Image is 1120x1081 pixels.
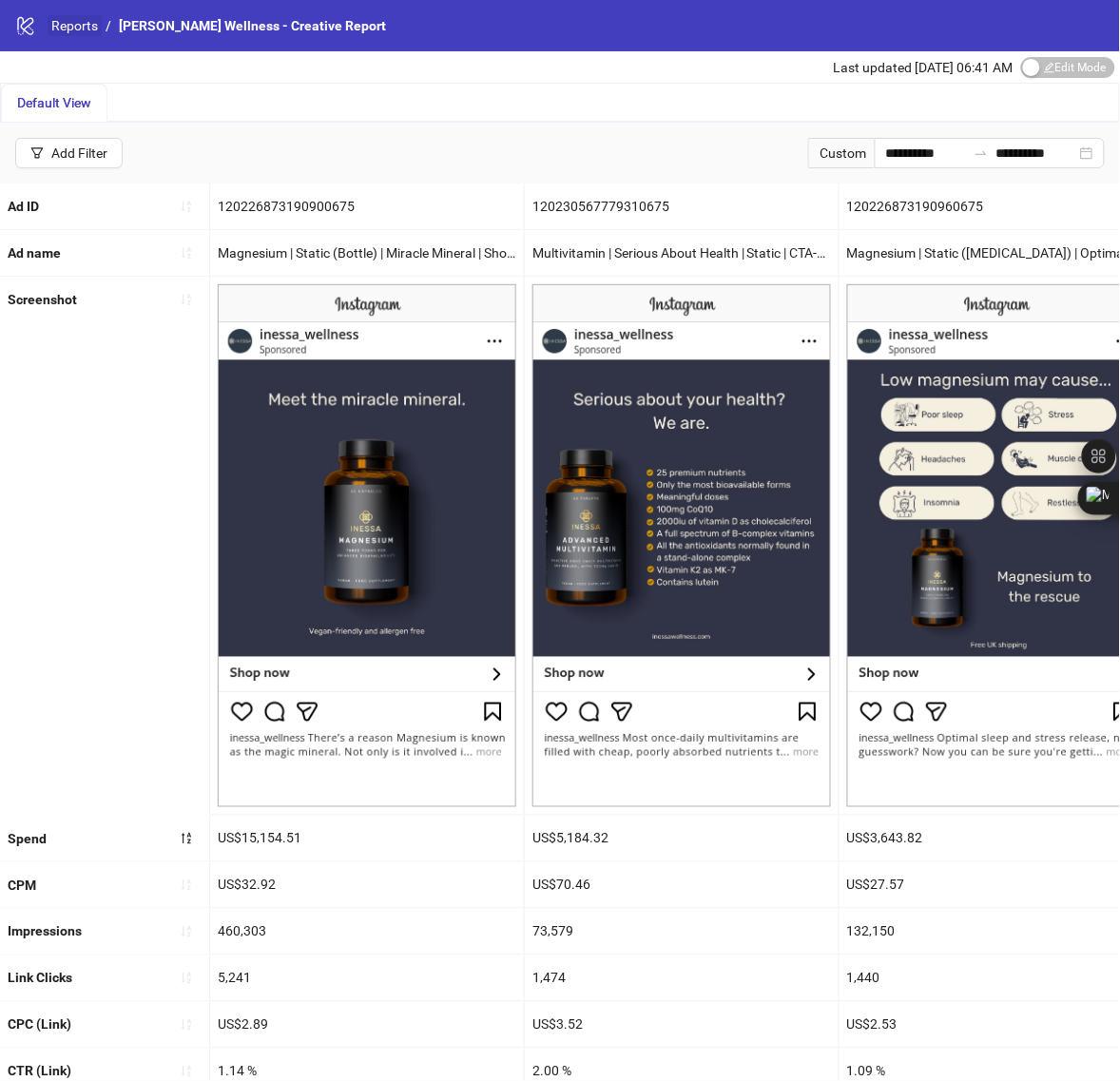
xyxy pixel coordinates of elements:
img: Screenshot 120226873190900675 [218,284,516,807]
span: sort-ascending [180,925,193,938]
span: sort-ascending [180,1018,193,1032]
span: sort-ascending [180,878,193,892]
span: filter [30,146,44,160]
b: CTR (Link) [8,1064,71,1079]
div: 460,303 [210,909,524,955]
div: Custom [808,138,875,168]
div: US$70.46 [525,862,839,908]
div: US$2.89 [210,1002,524,1048]
b: Screenshot [8,292,77,307]
div: 120230567779310675 [525,183,839,229]
span: sort-ascending [180,200,193,213]
span: sort-descending [180,832,193,845]
span: sort-ascending [180,293,193,306]
span: Last updated [DATE] 06:41 AM [834,60,1014,75]
span: sort-ascending [180,972,193,985]
button: Add Filter [15,138,123,168]
b: CPC (Link) [8,1017,71,1033]
div: US$32.92 [210,862,524,908]
div: 1,474 [525,956,839,1001]
span: to [974,145,989,161]
li: / [106,15,111,36]
div: 73,579 [525,909,839,955]
div: US$15,154.51 [210,816,524,861]
img: Screenshot 120230567779310675 [532,284,831,807]
span: sort-ascending [180,1065,193,1078]
div: 120226873190900675 [210,183,524,229]
b: Link Clicks [8,971,72,986]
div: 5,241 [210,956,524,1001]
div: US$5,184.32 [525,816,839,861]
div: US$3.52 [525,1002,839,1048]
span: swap-right [974,145,989,161]
span: sort-ascending [180,246,193,260]
div: Multivitamin | Serious About Health | Static | CTA-Shop-Now | LP (Multivitamin) | OG - Copy [525,230,839,276]
b: Ad ID [8,199,39,214]
span: [PERSON_NAME] Wellness - Creative Report [119,18,386,33]
span: Default View [17,95,91,110]
div: Magnesium | Static (Bottle) | Miracle Mineral | Shop Now - Copy 2 [210,230,524,276]
a: Reports [48,15,102,36]
b: CPM [8,878,36,893]
b: Spend [8,831,47,846]
b: Ad name [8,245,61,261]
div: Add Filter [51,145,107,161]
b: Impressions [8,924,82,939]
